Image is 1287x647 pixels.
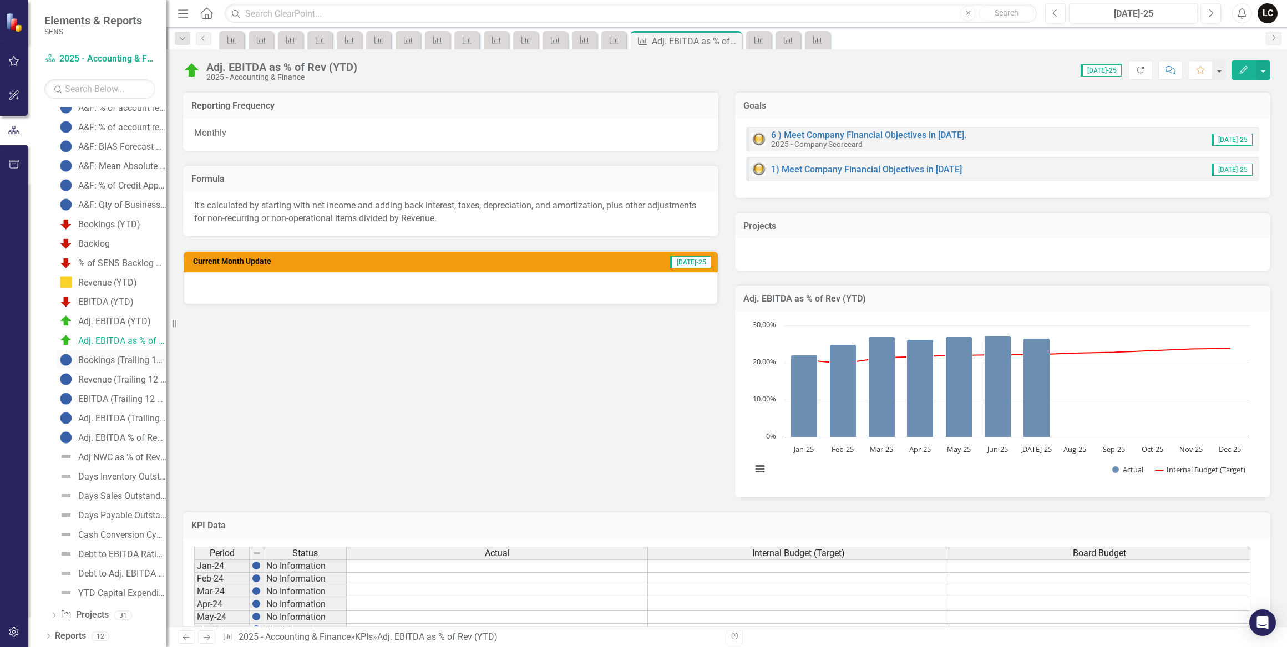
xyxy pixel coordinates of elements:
[57,293,134,310] a: EBITDA (YTD)
[57,215,140,233] a: Bookings (YTD)
[59,101,73,114] img: No Information
[1142,444,1163,454] text: Oct-25
[252,549,261,558] img: 8DAGhfEEPCf229AAAAAElFTkSuQmCC
[907,339,934,437] path: Apr-25, 26.21. Actual.
[746,320,1259,486] div: Chart. Highcharts interactive chart.
[57,176,166,194] a: A&F: % of Credit Applications Requests provided initial feedback within 2 business days
[57,196,166,213] a: A&F: Qty of Business Cases completed for Submitted Projects
[193,257,530,266] h3: Current Month Update
[59,314,73,328] img: On Target
[59,276,73,289] img: At Risk
[60,609,108,621] a: Projects
[59,217,73,231] img: Below Target
[752,133,766,146] img: Yellow: At Risk/Needs Attention
[752,461,768,476] button: View chart menu, Chart
[55,630,86,643] a: Reports
[59,528,73,541] img: Not Defined
[264,624,347,636] td: No Information
[191,101,710,111] h3: Reporting Frequency
[59,567,73,580] img: Not Defined
[194,559,250,573] td: Jan-24
[59,120,73,134] img: No Information
[793,444,814,454] text: Jan-25
[830,344,857,437] path: Feb-25, 24.92. Actual.
[1219,444,1241,454] text: Dec-25
[59,508,73,522] img: Not Defined
[1112,465,1143,474] button: Show Actual
[1258,3,1278,23] button: LC
[194,598,250,611] td: Apr-24
[979,6,1034,21] button: Search
[57,235,110,252] a: Backlog
[1069,3,1198,23] button: [DATE]-25
[59,256,73,269] img: Below Target
[57,351,166,369] a: Bookings (Trailing 12 Months)
[1073,7,1194,21] div: [DATE]-25
[57,137,166,155] a: A&F: BIAS Forecast Accuracy vs. Current CV (SENS Revenue Units)
[252,625,261,634] img: BgCOk07PiH71IgAAAABJRU5ErkJggg==
[292,548,318,558] span: Status
[753,394,776,404] text: 10.00%
[78,394,166,404] div: EBITDA (Trailing 12 Months)
[832,444,854,454] text: Feb-25
[59,334,73,347] img: On Target
[59,179,73,192] img: No Information
[78,181,166,191] div: A&F: % of Credit Applications Requests provided initial feedback within 2 business days
[78,200,166,210] div: A&F: Qty of Business Cases completed for Submitted Projects
[791,355,818,437] path: Jan-25, 22.02. Actual.
[485,548,510,558] span: Actual
[44,14,142,27] span: Elements & Reports
[59,547,73,561] img: Not Defined
[194,611,250,624] td: May-24
[1179,444,1203,454] text: Nov-25
[78,355,166,365] div: Bookings (Trailing 12 Months)
[57,487,166,505] a: Days Sales Outstanding (DSO)
[264,598,347,611] td: No Information
[6,12,25,32] img: ClearPoint Strategy
[57,157,166,175] a: A&F: Mean Absolute Error fcst accuracy (SENS Revenue Units)
[752,162,766,176] img: Yellow: At Risk/Needs Attention
[1023,338,1050,437] path: Jul-25, 26.52. Actual.
[57,254,166,272] a: % of SENS Backlog Past Due
[57,429,166,446] a: Adj. EBITDA % of Revenue (Trailing 12 Months)
[59,140,73,153] img: No Information
[252,561,261,570] img: BgCOk07PiH71IgAAAABJRU5ErkJggg==
[78,433,166,443] div: Adj. EBITDA % of Revenue (Trailing 12 Months)
[59,159,73,172] img: No Information
[1249,609,1276,636] div: Open Intercom Messenger
[377,631,498,642] div: Adj. EBITDA as % of Rev (YTD)
[264,573,347,585] td: No Information
[355,631,373,642] a: KPIs
[44,53,155,65] a: 2025 - Accounting & Finance
[78,336,166,346] div: Adj. EBITDA as % of Rev (YTD)
[191,174,710,184] h3: Formula
[114,610,132,620] div: 31
[57,273,137,291] a: Revenue (YTD)
[59,373,73,386] img: No Information
[78,414,166,424] div: Adj. EBITDA (Trailing 12 months)
[78,220,140,230] div: Bookings (YTD)
[59,450,73,463] img: Not Defined
[44,79,155,99] input: Search Below...
[264,585,347,598] td: No Information
[59,295,73,308] img: Below Target
[766,431,776,441] text: 0%
[78,278,137,288] div: Revenue (YTD)
[57,564,166,582] a: Debt to Adj. EBITDA Ratio (TTM)
[191,521,1262,531] h3: KPI Data
[985,335,1011,437] path: Jun-25, 27.22. Actual.
[652,34,739,48] div: Adj. EBITDA as % of Rev (YTD)
[771,164,962,175] a: 1) Meet Company Financial Objectives in [DATE]
[57,448,166,466] a: Adj NWC as % of Revenue (Trailing 3 months annualized)
[59,353,73,366] img: No Information
[78,258,166,268] div: % of SENS Backlog Past Due
[252,574,261,583] img: BgCOk07PiH71IgAAAABJRU5ErkJggg==
[743,294,1262,304] h3: Adj. EBITDA as % of Rev (YTD)
[59,237,73,250] img: Below Target
[252,612,261,621] img: BgCOk07PiH71IgAAAABJRU5ErkJggg==
[222,631,718,644] div: » »
[239,631,351,642] a: 2025 - Accounting & Finance
[183,62,201,79] img: On Target
[78,472,166,482] div: Days Inventory Outstanding ([DEMOGRAPHIC_DATA])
